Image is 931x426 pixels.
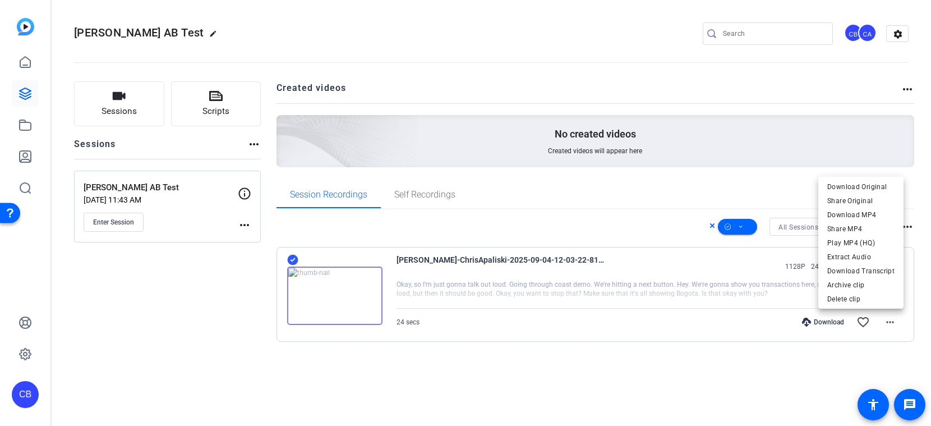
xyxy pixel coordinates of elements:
[827,264,895,278] span: Download Transcript
[827,250,895,264] span: Extract Audio
[827,222,895,236] span: Share MP4
[827,180,895,194] span: Download Original
[827,236,895,250] span: Play MP4 (HQ)
[827,194,895,208] span: Share Original
[827,292,895,306] span: Delete clip
[827,208,895,222] span: Download MP4
[827,278,895,292] span: Archive clip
